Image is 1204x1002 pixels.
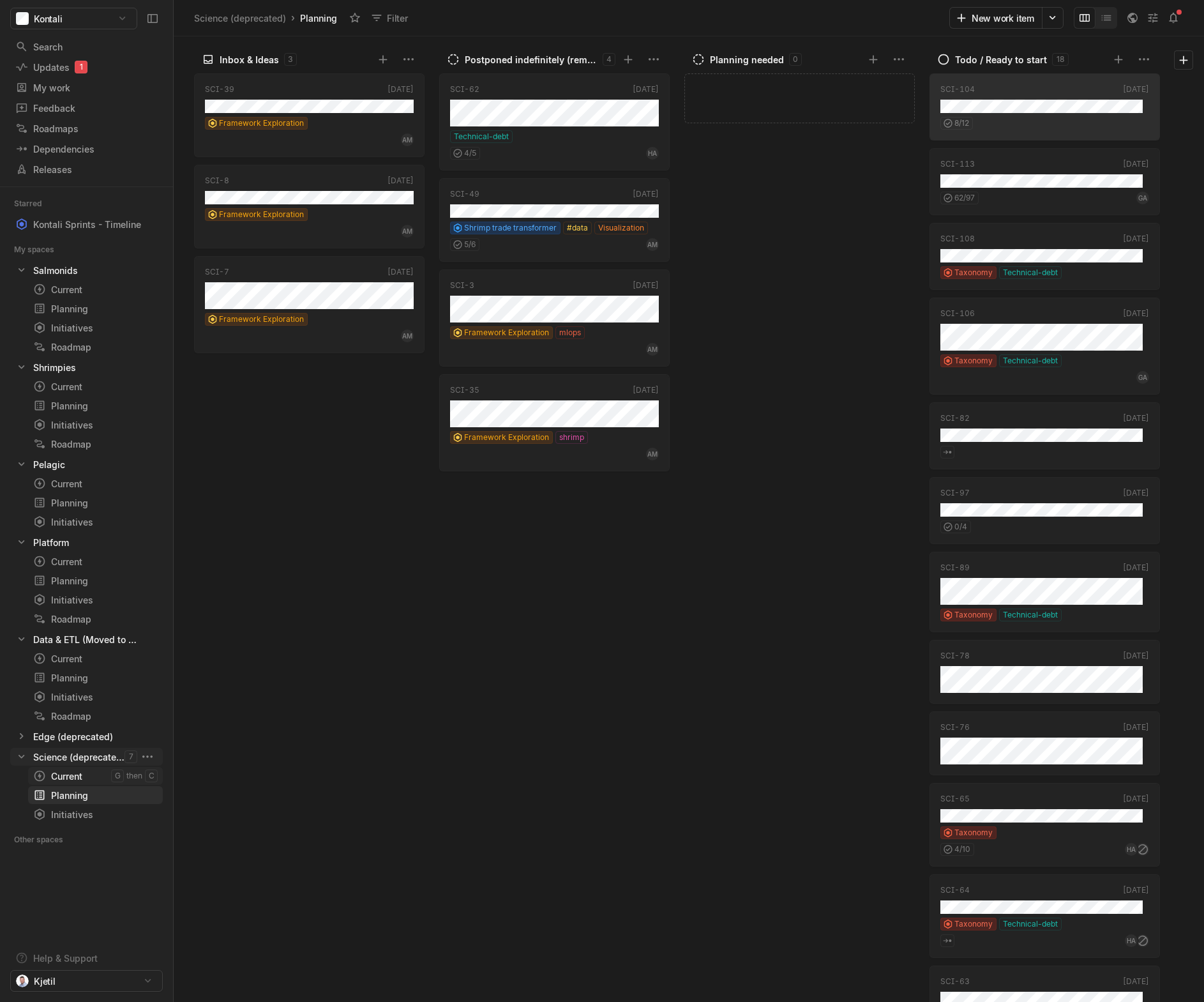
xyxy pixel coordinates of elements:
div: Current [33,477,158,490]
div: Initiatives [33,418,158,432]
span: Taxonomy [954,267,993,278]
span: Taxonomy [954,609,993,621]
div: Planning [33,671,158,685]
div: Salmonids [33,264,78,277]
a: Initiatives [28,688,163,706]
div: Postponed indefinitely (remember these) [465,53,598,66]
a: SCI-3[DATE]Framework ExplorationmlopsAM [439,269,670,367]
a: SCI-49[DATE]Shrimp trade transformer#dataVisualization5/6AM [439,178,670,262]
div: [DATE] [1123,650,1149,662]
button: New work item [949,7,1042,29]
button: Change to mode board_view [1074,7,1095,29]
a: SCI-82[DATE] [929,402,1160,469]
a: Data & ETL (Moved to Linear) [10,630,163,648]
div: Planning [33,399,158,413]
div: SCI-89[DATE]TaxonomyTechnical-debt [929,548,1160,636]
div: SCI-78 [940,650,970,662]
div: [DATE] [388,266,414,278]
div: Initiatives [33,515,158,529]
div: [DATE] [1123,793,1149,805]
div: SCI-113 [940,158,975,170]
span: AM [402,225,412,238]
span: HA [1127,843,1135,856]
div: [DATE] [1123,413,1149,424]
div: Current [33,652,158,665]
div: SCI-104 [940,84,975,95]
a: Platform [10,533,163,551]
div: SCI-106 [940,308,975,319]
span: AM [647,343,657,356]
div: Initiatives [33,808,158,821]
div: SCI-62[DATE]Technical-debt4/5HA [439,70,670,174]
span: AM [647,448,657,460]
div: Edge (deprecated) [10,727,163,745]
a: Initiatives [28,591,163,609]
div: SCI-113[DATE]62/97GA [929,144,1160,219]
a: My work [10,78,163,97]
div: SCI-49[DATE]Shrimp trade transformer#dataVisualization5/6AM [439,174,670,266]
div: Kontali Sprints - Timeline [33,218,141,231]
a: Initiatives [28,416,163,434]
div: [DATE] [1123,84,1149,95]
div: Feedback [15,102,158,115]
div: SCI-65[DATE]Taxonomy4/10HA [929,779,1160,870]
a: SCI-65[DATE]Taxonomy4/10HA [929,783,1160,867]
div: Current [33,380,158,393]
div: Pelagic [33,458,65,471]
a: Search [10,37,163,56]
div: My spaces [14,243,70,256]
div: Planning [297,10,340,27]
div: Dependencies [15,142,158,156]
div: SCI-97 [940,487,970,499]
a: Initiatives [28,319,163,337]
a: SCI-39[DATE]Framework ExplorationAM [194,73,425,157]
span: 0 / 4 [954,521,967,533]
a: Current [28,649,163,667]
div: SCI-78[DATE] [929,636,1160,708]
div: Current [33,283,158,296]
a: SCI-8[DATE]Framework ExplorationAM [194,165,425,248]
div: grid [194,70,430,1002]
div: Initiatives [33,690,158,704]
div: 3 [284,53,297,66]
div: grid [929,70,1166,1002]
span: Technical-debt [1003,267,1058,278]
div: [DATE] [633,384,659,396]
span: #data [567,222,588,234]
div: [DATE] [1123,722,1149,733]
div: Salmonids [10,261,163,279]
a: Roadmaps [10,119,163,138]
div: 4 [603,53,615,66]
a: Current [28,280,163,298]
div: Roadmap [33,340,158,354]
a: Pelagic [10,455,163,473]
div: SCI-62 [450,84,479,95]
div: Planning needed [710,53,784,66]
span: 4 / 5 [464,148,476,159]
img: profilbilde_kontali.png [16,975,29,987]
a: Planning [28,669,163,687]
div: [DATE] [1123,233,1149,245]
kbd: c [145,770,158,782]
div: SCI-65 [940,793,970,805]
a: SCI-113[DATE]62/97GA [929,148,1160,215]
span: 8 / 12 [954,118,969,129]
div: board and list toggle [1074,7,1117,29]
div: Search [15,40,158,54]
a: SCI-7[DATE]Framework ExplorationAM [194,256,425,353]
div: SCI-104[DATE]8/12 [929,70,1160,144]
div: [DATE] [1123,562,1149,573]
div: SCI-76[DATE] [929,708,1160,779]
a: Roadmap [28,707,163,725]
div: Shrimpies [10,358,163,376]
span: Visualization [598,222,644,234]
span: Framework Exploration [464,327,549,338]
div: [DATE] [1123,884,1149,896]
div: Roadmap [33,437,158,451]
div: SCI-3 [450,280,474,291]
div: Releases [15,163,158,176]
span: mlops [559,327,581,338]
a: Releases [10,160,163,179]
a: Science (deprecated) [192,10,289,27]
